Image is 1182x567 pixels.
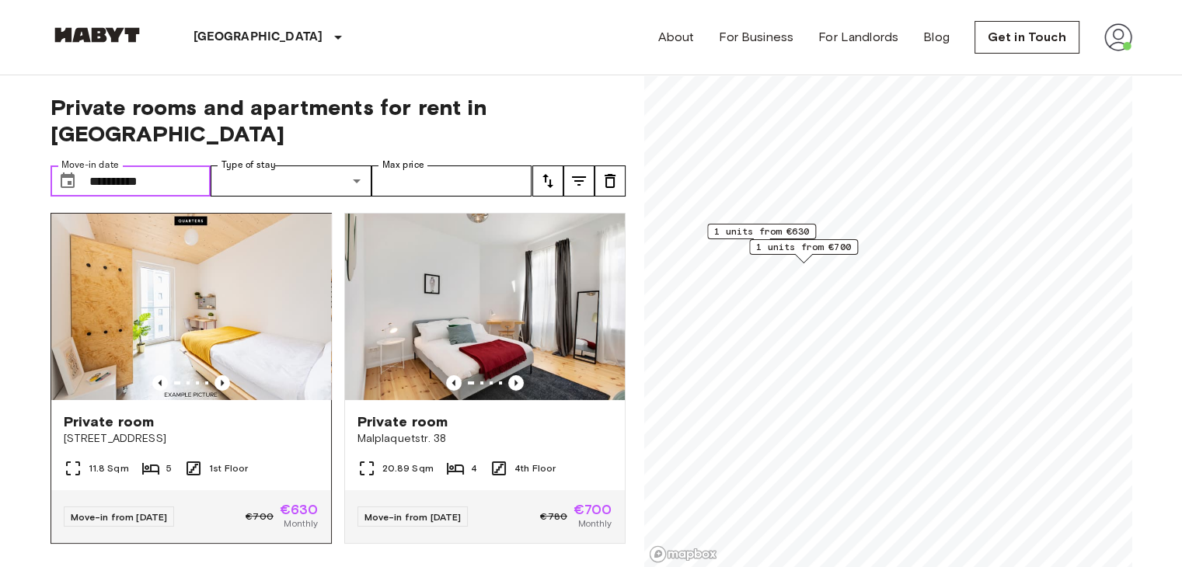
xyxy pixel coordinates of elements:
a: Mapbox logo [649,545,717,563]
span: 4 [471,461,477,475]
button: tune [532,165,563,197]
span: €700 [246,510,274,524]
div: Map marker [749,239,858,263]
img: Marketing picture of unit DE-01-07-003-01Q [51,214,331,400]
p: [GEOGRAPHIC_DATA] [194,28,323,47]
button: Previous image [508,375,524,391]
button: tune [563,165,594,197]
label: Max price [382,158,424,172]
button: tune [594,165,626,197]
span: Move-in from [DATE] [71,511,168,523]
a: For Business [719,28,793,47]
span: €700 [574,503,612,517]
span: 4th Floor [514,461,556,475]
div: Map marker [707,224,816,248]
span: Monthly [577,517,612,530]
span: 5 [166,461,172,475]
span: Malplaquetstr. 38 [357,431,612,447]
a: Blog [923,28,950,47]
a: For Landlords [818,28,898,47]
span: €780 [540,510,567,524]
span: Private room [357,412,448,431]
label: Type of stay [221,158,276,172]
span: €630 [280,503,319,517]
span: Private room [64,412,155,431]
button: Choose date, selected date is 26 Oct 2025 [52,165,83,197]
span: 1st Floor [209,461,248,475]
img: Habyt [51,27,144,43]
a: Get in Touch [975,21,1079,54]
span: 1 units from €700 [756,240,851,254]
a: Marketing picture of unit DE-01-07-003-01QPrevious imagePrevious imagePrivate room[STREET_ADDRESS... [51,213,332,544]
span: Monthly [284,517,318,530]
span: 11.8 Sqm [89,461,129,475]
a: About [658,28,695,47]
img: Marketing picture of unit DE-01-050-001-02H [345,214,625,400]
label: Move-in date [61,158,119,172]
button: Previous image [152,375,168,391]
span: [STREET_ADDRESS] [64,431,319,447]
img: avatar [1104,23,1132,51]
span: 20.89 Sqm [382,461,434,475]
span: Private rooms and apartments for rent in [GEOGRAPHIC_DATA] [51,94,626,147]
button: Previous image [446,375,462,391]
button: Previous image [214,375,230,391]
a: Marketing picture of unit DE-01-050-001-02HPrevious imagePrevious imagePrivate roomMalplaquetstr.... [344,213,626,544]
span: 1 units from €630 [714,224,809,238]
span: Move-in from [DATE] [364,511,462,523]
